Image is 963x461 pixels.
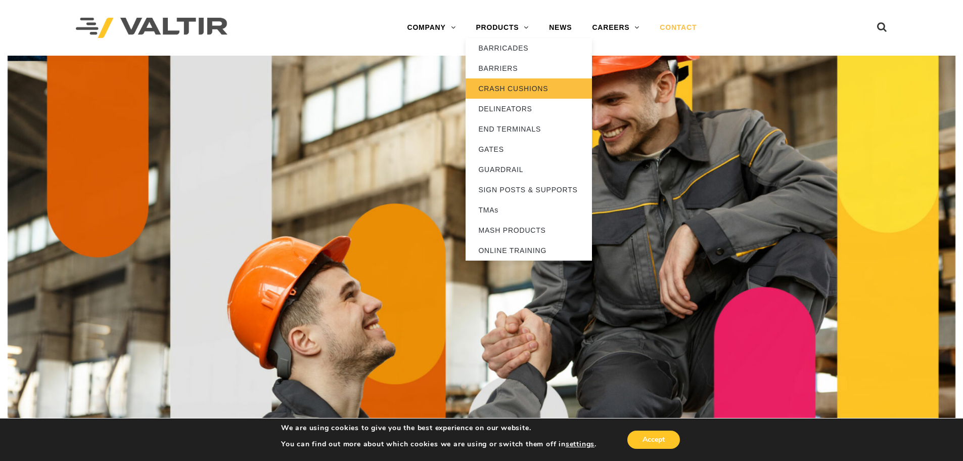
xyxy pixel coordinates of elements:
[466,119,592,139] a: END TERMINALS
[466,180,592,200] a: SIGN POSTS & SUPPORTS
[8,56,955,430] img: Contact_1
[466,58,592,78] a: BARRIERS
[76,18,227,38] img: Valtir
[466,38,592,58] a: BARRICADES
[466,240,592,261] a: ONLINE TRAINING
[466,18,539,38] a: PRODUCTS
[466,200,592,220] a: TMAs
[566,440,594,449] button: settings
[466,78,592,99] a: CRASH CUSHIONS
[466,99,592,119] a: DELINEATORS
[582,18,650,38] a: CAREERS
[281,440,597,449] p: You can find out more about which cookies we are using or switch them off in .
[466,159,592,180] a: GUARDRAIL
[627,431,680,449] button: Accept
[650,18,707,38] a: CONTACT
[539,18,582,38] a: NEWS
[397,18,466,38] a: COMPANY
[466,139,592,159] a: GATES
[466,220,592,240] a: MASH PRODUCTS
[281,424,597,433] p: We are using cookies to give you the best experience on our website.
